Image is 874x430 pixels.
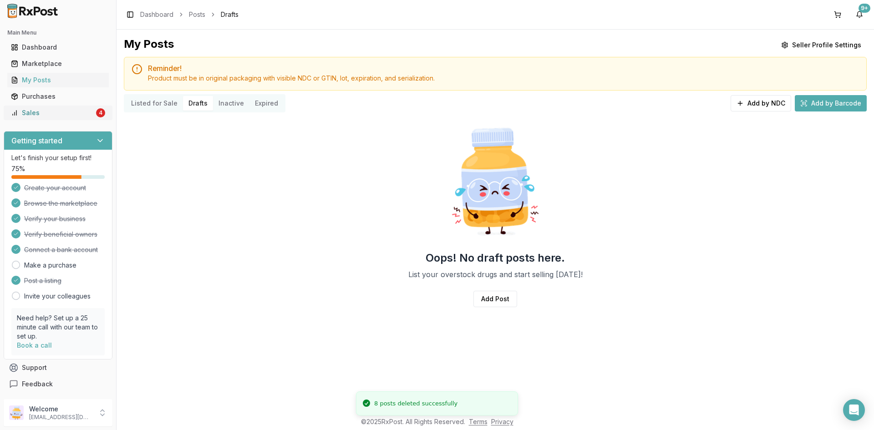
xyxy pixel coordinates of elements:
[140,10,173,19] a: Dashboard
[408,269,583,280] p: List your overstock drugs and start selling [DATE]!
[795,95,867,111] button: Add by Barcode
[24,245,98,254] span: Connect a bank account
[473,291,517,307] a: Add Post
[124,37,174,53] div: My Posts
[776,37,867,53] button: Seller Profile Settings
[11,59,105,68] div: Marketplace
[96,108,105,117] div: 4
[24,214,86,223] span: Verify your business
[140,10,239,19] nav: breadcrumb
[183,96,213,111] button: Drafts
[843,399,865,421] div: Open Intercom Messenger
[11,108,94,117] div: Sales
[491,418,513,425] a: Privacy
[22,379,53,389] span: Feedback
[148,65,859,72] h5: Reminder!
[189,10,205,19] a: Posts
[4,40,112,55] button: Dashboard
[11,135,62,146] h3: Getting started
[29,405,92,414] p: Welcome
[249,96,284,111] button: Expired
[469,418,488,425] a: Terms
[4,106,112,120] button: Sales4
[9,405,24,420] img: User avatar
[4,56,112,71] button: Marketplace
[24,199,97,208] span: Browse the marketplace
[4,89,112,104] button: Purchases
[4,359,112,376] button: Support
[4,376,112,392] button: Feedback
[24,276,61,285] span: Post a listing
[126,96,183,111] button: Listed for Sale
[852,7,867,22] button: 9+
[7,88,109,105] a: Purchases
[4,4,62,18] img: RxPost Logo
[7,56,109,72] a: Marketplace
[17,341,52,349] a: Book a call
[11,164,25,173] span: 75 %
[29,414,92,421] p: [EMAIL_ADDRESS][DOMAIN_NAME]
[7,29,109,36] h2: Main Menu
[7,39,109,56] a: Dashboard
[437,123,554,240] img: Sad Pill Bottle
[24,230,97,239] span: Verify beneficial owners
[221,10,239,19] span: Drafts
[11,92,105,101] div: Purchases
[859,4,870,13] div: 9+
[148,74,859,83] div: Product must be in original packaging with visible NDC or GTIN, lot, expiration, and serialization.
[24,261,76,270] a: Make a purchase
[7,72,109,88] a: My Posts
[426,251,565,265] h2: Oops! No draft posts here.
[11,76,105,85] div: My Posts
[11,43,105,52] div: Dashboard
[731,95,791,111] button: Add by NDC
[4,73,112,87] button: My Posts
[213,96,249,111] button: Inactive
[11,153,105,162] p: Let's finish your setup first!
[374,399,457,408] div: 8 posts deleted successfully
[7,105,109,121] a: Sales4
[24,183,86,192] span: Create your account
[24,292,91,301] a: Invite your colleagues
[17,314,99,341] p: Need help? Set up a 25 minute call with our team to set up.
